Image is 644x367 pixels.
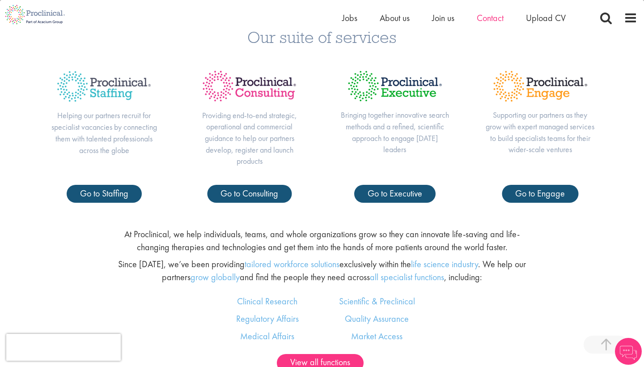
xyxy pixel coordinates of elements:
a: Contact [477,12,504,24]
a: Join us [432,12,454,24]
p: Bringing together innovative search methods and a refined, scientific approach to engage [DATE] l... [340,109,449,155]
a: Jobs [342,12,357,24]
a: Go to Engage [502,185,578,203]
a: life science industry [411,258,478,270]
p: At Proclinical, we help individuals, teams, and whole organizations grow so they can innovate lif... [110,228,534,253]
span: Go to Engage [515,188,565,199]
iframe: reCAPTCHA [6,334,121,361]
img: Proclinical Title [49,63,159,110]
a: Go to Consulting [207,185,292,203]
h3: Our suite of services [7,29,637,45]
a: Upload CV [526,12,566,24]
img: Proclinical Title [195,63,304,109]
p: Providing end-to-end strategic, operational and commercial guidance to help our partners develop,... [195,110,304,167]
a: About us [380,12,410,24]
span: Go to Staffing [80,188,128,199]
a: Market Access [351,330,402,342]
span: Go to Executive [368,188,422,199]
p: Since [DATE], we’ve been providing exclusively within the . We help our partners and find the peo... [110,258,534,283]
p: Supporting our partners as they grow with expert managed services to build specialists teams for ... [485,109,595,155]
img: Proclinical Title [340,63,449,109]
img: Proclinical Title [485,63,595,109]
a: Medical Affairs [240,330,294,342]
a: Scientific & Preclinical [339,295,415,307]
a: Go to Executive [354,185,436,203]
a: grow globally [191,271,240,283]
a: Go to Staffing [67,185,142,203]
a: Quality Assurance [345,313,409,324]
a: Clinical Research [237,295,297,307]
a: Regulatory Affairs [236,313,299,324]
img: Chatbot [615,338,642,365]
span: Go to Consulting [220,188,278,199]
a: all specialist functions [370,271,444,283]
p: Helping our partners recruit for specialist vacancies by connecting them with talented profession... [49,110,159,156]
a: tailored workforce solutions [245,258,339,270]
